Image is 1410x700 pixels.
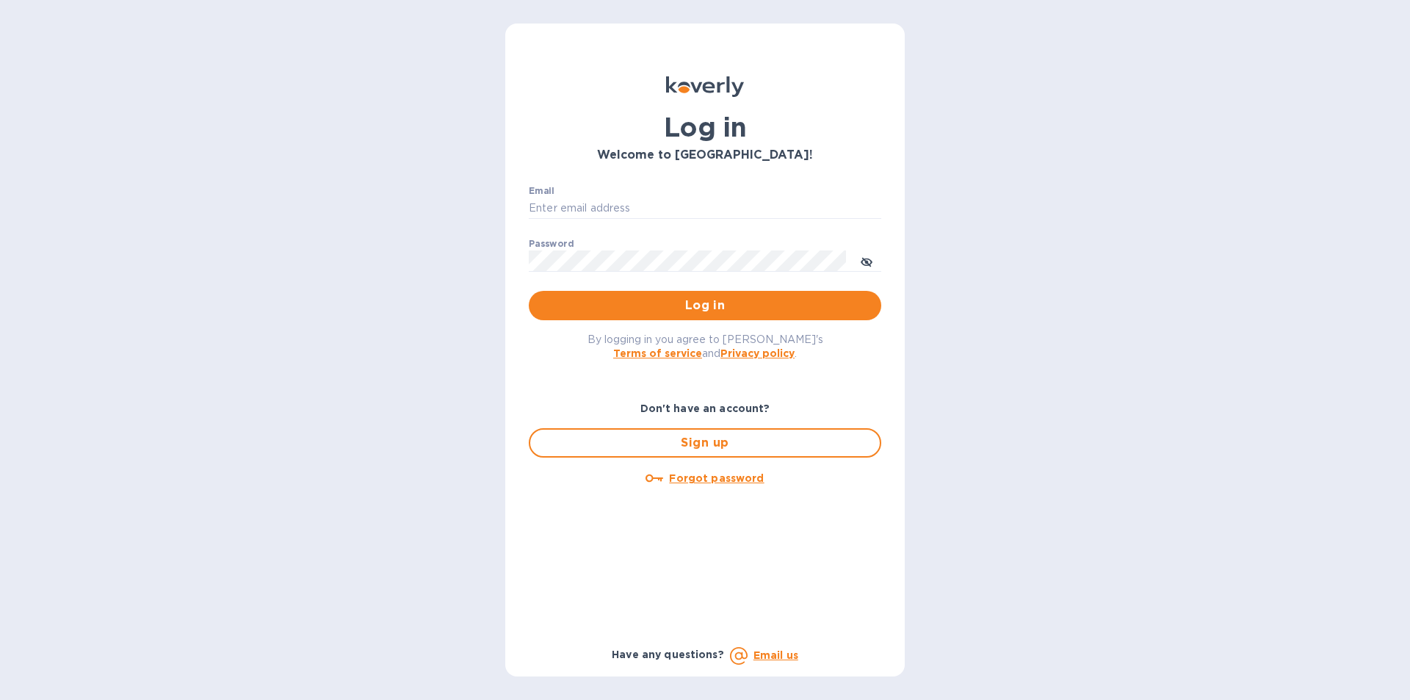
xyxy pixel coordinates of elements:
[540,297,869,314] span: Log in
[529,239,574,248] label: Password
[720,347,795,359] a: Privacy policy
[542,434,868,452] span: Sign up
[640,403,770,414] b: Don't have an account?
[852,246,881,275] button: toggle password visibility
[529,198,881,220] input: Enter email address
[669,472,764,484] u: Forgot password
[666,76,744,97] img: Koverly
[613,347,702,359] a: Terms of service
[529,187,554,195] label: Email
[753,649,798,661] a: Email us
[587,333,823,359] span: By logging in you agree to [PERSON_NAME]'s and .
[612,649,724,660] b: Have any questions?
[529,112,881,142] h1: Log in
[529,291,881,320] button: Log in
[529,428,881,458] button: Sign up
[529,148,881,162] h3: Welcome to [GEOGRAPHIC_DATA]!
